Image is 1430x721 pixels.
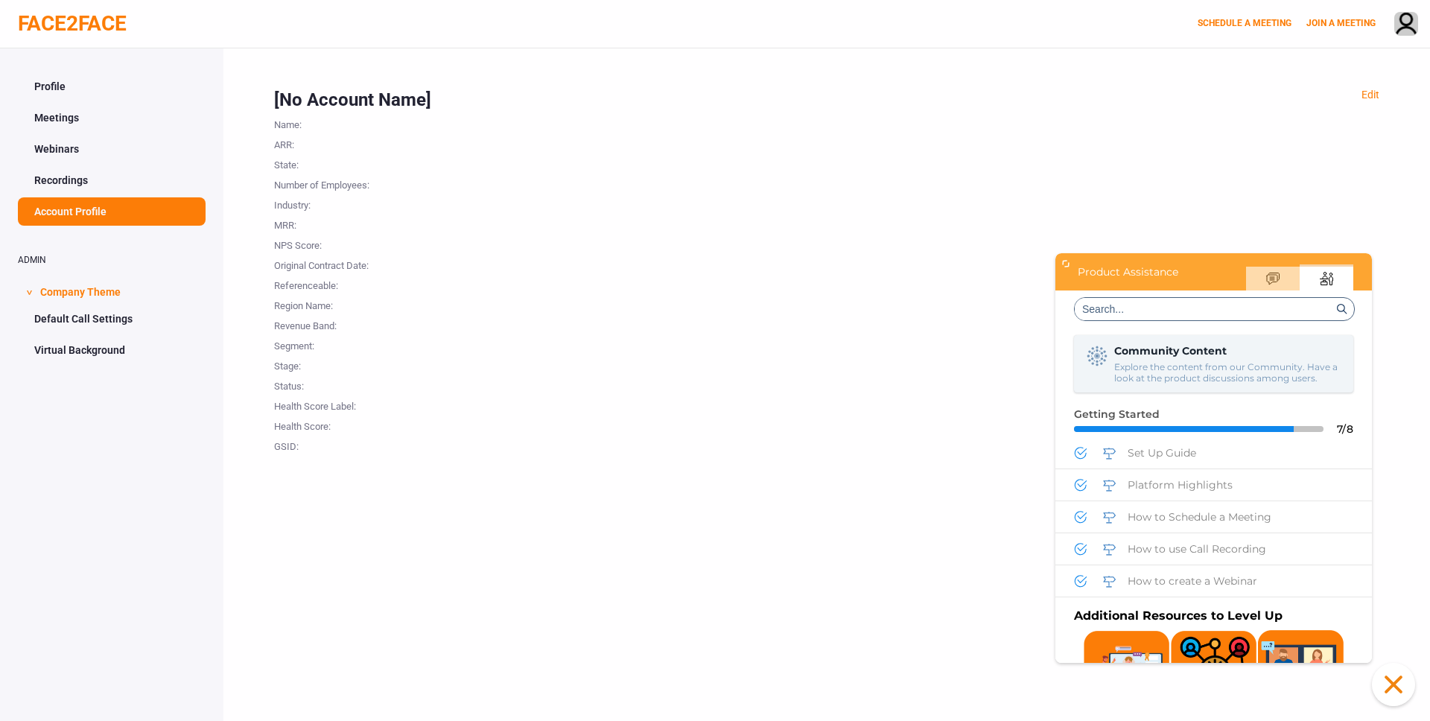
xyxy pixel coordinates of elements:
[18,72,206,101] a: Profile
[274,133,423,153] div: ARR :
[1198,18,1291,28] a: SCHEDULE A MEETING
[274,314,423,334] div: Revenue Band :
[18,336,206,364] a: Virtual Background
[18,305,206,333] a: Default Call Settings
[40,276,121,305] span: Company Theme
[22,290,36,295] span: >
[274,374,423,394] div: Status :
[1306,18,1376,28] a: JOIN A MEETING
[274,213,423,233] div: MRR :
[115,378,202,498] img: df10c92e-7442-4046-ab5c-8e831dd65792.png
[274,173,423,193] div: Number of Employees :
[274,253,423,273] div: Original Contract Date :
[6,6,217,20] div: ∑aåāБδ ⷺ
[18,135,206,163] a: Webinars
[274,414,423,434] div: Health Score :
[28,378,115,498] img: 12c53910-8ff0-4299-bd18-b7bc1cb31794.png
[274,354,423,374] div: Stage :
[18,11,127,36] a: FACE2FACE
[202,377,289,499] img: da5a1cb2-65ac-4f85-9e6e-f086445d70f9.png
[18,255,206,265] h2: ADMIN
[274,273,423,293] div: Referenceable :
[1372,663,1415,706] button: Click to close the Knowledge Center Bot window.
[274,87,1379,112] div: [No Account Name]
[1361,89,1379,101] a: Edit
[1055,253,1372,663] iframe: Bot Window
[274,193,423,213] div: Industry :
[274,394,423,414] div: Health Score Label :
[274,434,423,454] div: GSID :
[18,166,206,194] a: Recordings
[274,293,423,314] div: Region Name :
[274,334,423,354] div: Segment :
[18,197,206,226] a: Account Profile
[6,20,217,34] div: ∑aåāБδ ⷺ
[274,233,423,253] div: NPS Score :
[274,153,423,173] div: State :
[18,104,206,132] a: Meetings
[1395,13,1417,37] img: avatar.710606db.png
[274,112,423,133] div: Name :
